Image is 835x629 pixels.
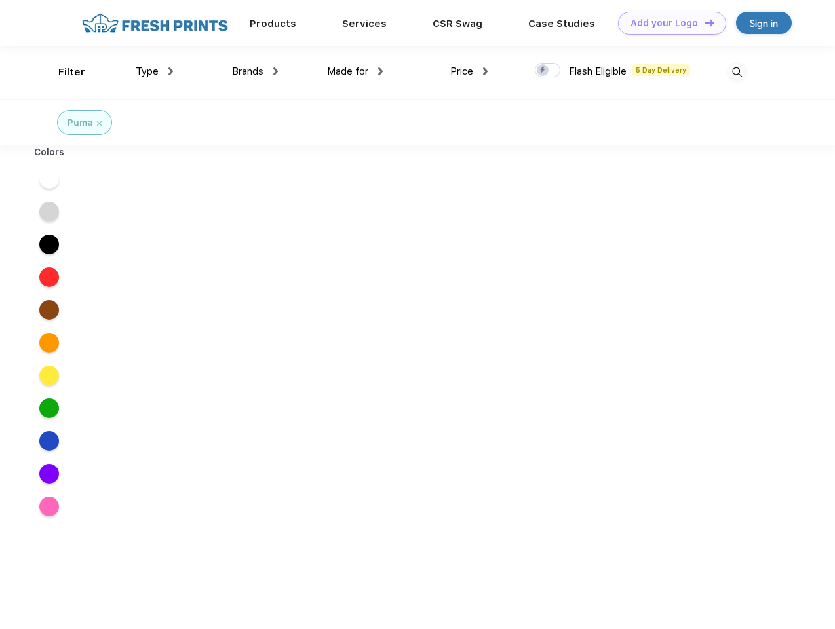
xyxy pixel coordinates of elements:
[433,18,482,29] a: CSR Swag
[232,66,263,77] span: Brands
[631,18,698,29] div: Add your Logo
[750,16,778,31] div: Sign in
[273,67,278,75] img: dropdown.png
[136,66,159,77] span: Type
[378,67,383,75] img: dropdown.png
[483,67,488,75] img: dropdown.png
[632,64,690,76] span: 5 Day Delivery
[58,65,85,80] div: Filter
[736,12,792,34] a: Sign in
[68,116,93,130] div: Puma
[705,19,714,26] img: DT
[450,66,473,77] span: Price
[726,62,748,83] img: desktop_search.svg
[327,66,368,77] span: Made for
[342,18,387,29] a: Services
[250,18,296,29] a: Products
[24,145,75,159] div: Colors
[168,67,173,75] img: dropdown.png
[569,66,627,77] span: Flash Eligible
[78,12,232,35] img: fo%20logo%202.webp
[97,121,102,126] img: filter_cancel.svg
